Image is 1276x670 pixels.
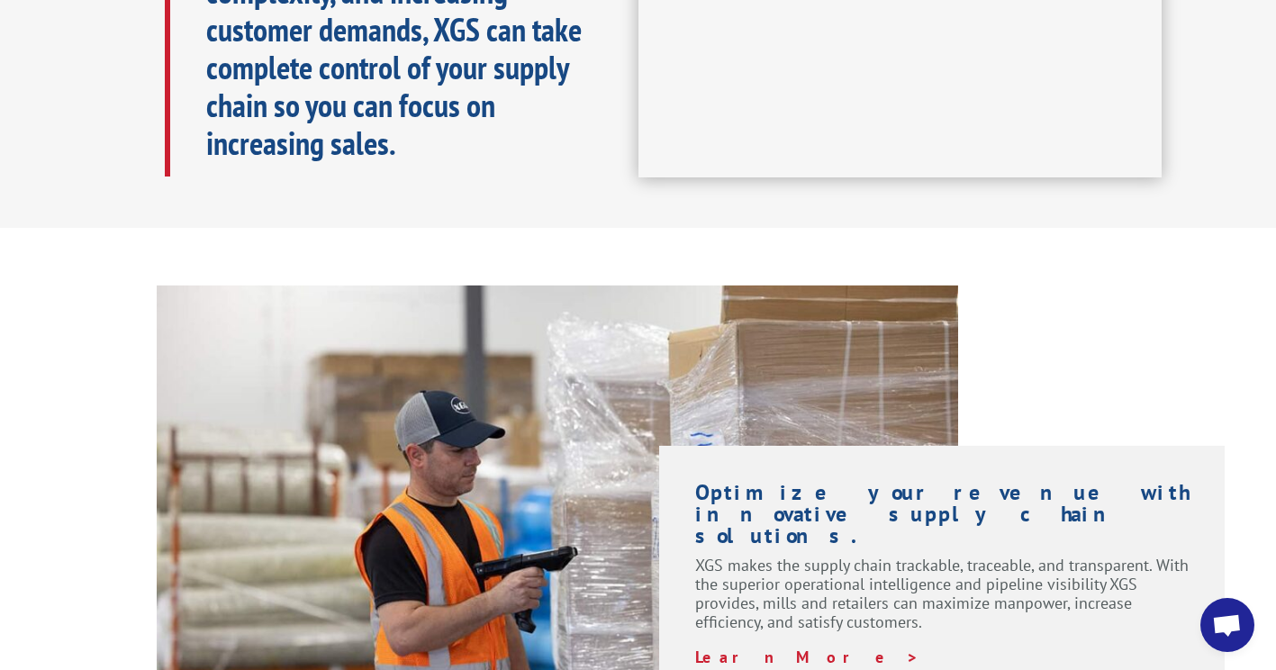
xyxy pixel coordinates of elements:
h1: Optimize your revenue with innovative supply chain solutions. [695,482,1190,556]
div: Open chat [1200,598,1254,652]
a: Learn More > [695,647,919,667]
p: XGS makes the supply chain trackable, traceable, and transparent. With the superior operational i... [695,556,1190,647]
